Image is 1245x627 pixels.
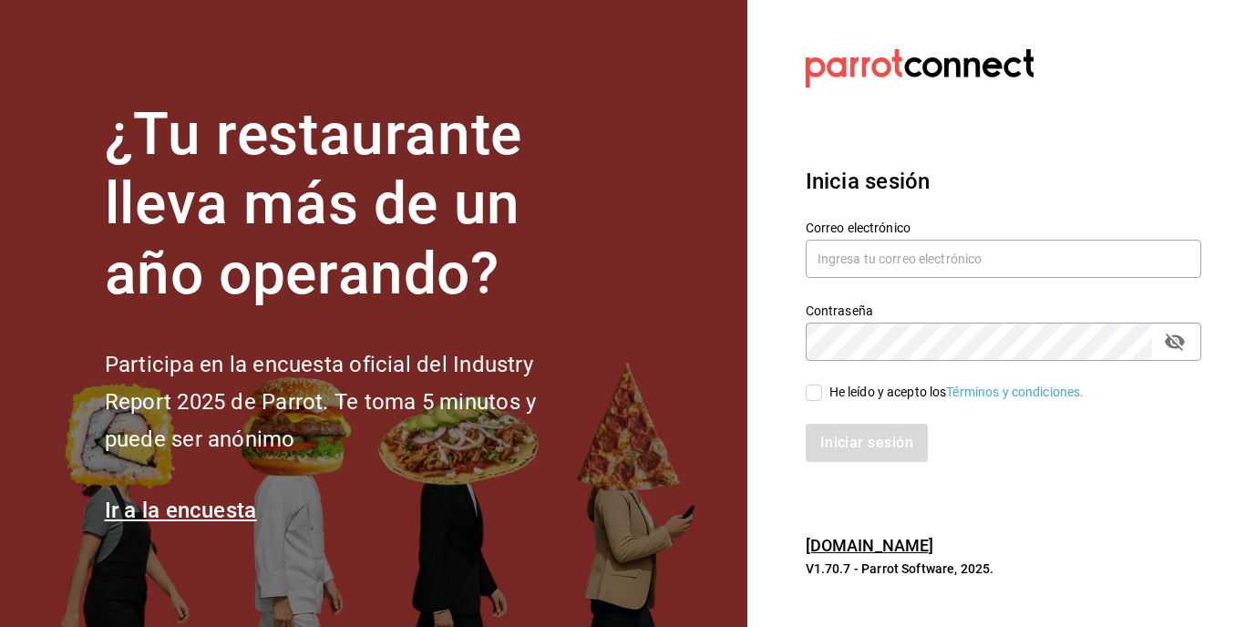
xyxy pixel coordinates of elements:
div: He leído y acepto los [829,383,1085,402]
p: V1.70.7 - Parrot Software, 2025. [806,560,1201,578]
a: Términos y condiciones. [946,385,1084,399]
a: Ir a la encuesta [105,498,257,523]
button: passwordField [1159,326,1190,357]
h2: Participa en la encuesta oficial del Industry Report 2025 de Parrot. Te toma 5 minutos y puede se... [105,346,597,457]
label: Correo electrónico [806,221,1201,233]
h1: ¿Tu restaurante lleva más de un año operando? [105,100,597,310]
a: [DOMAIN_NAME] [806,536,934,555]
label: Contraseña [806,303,1201,316]
h3: Inicia sesión [806,165,1201,198]
input: Ingresa tu correo electrónico [806,240,1201,278]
